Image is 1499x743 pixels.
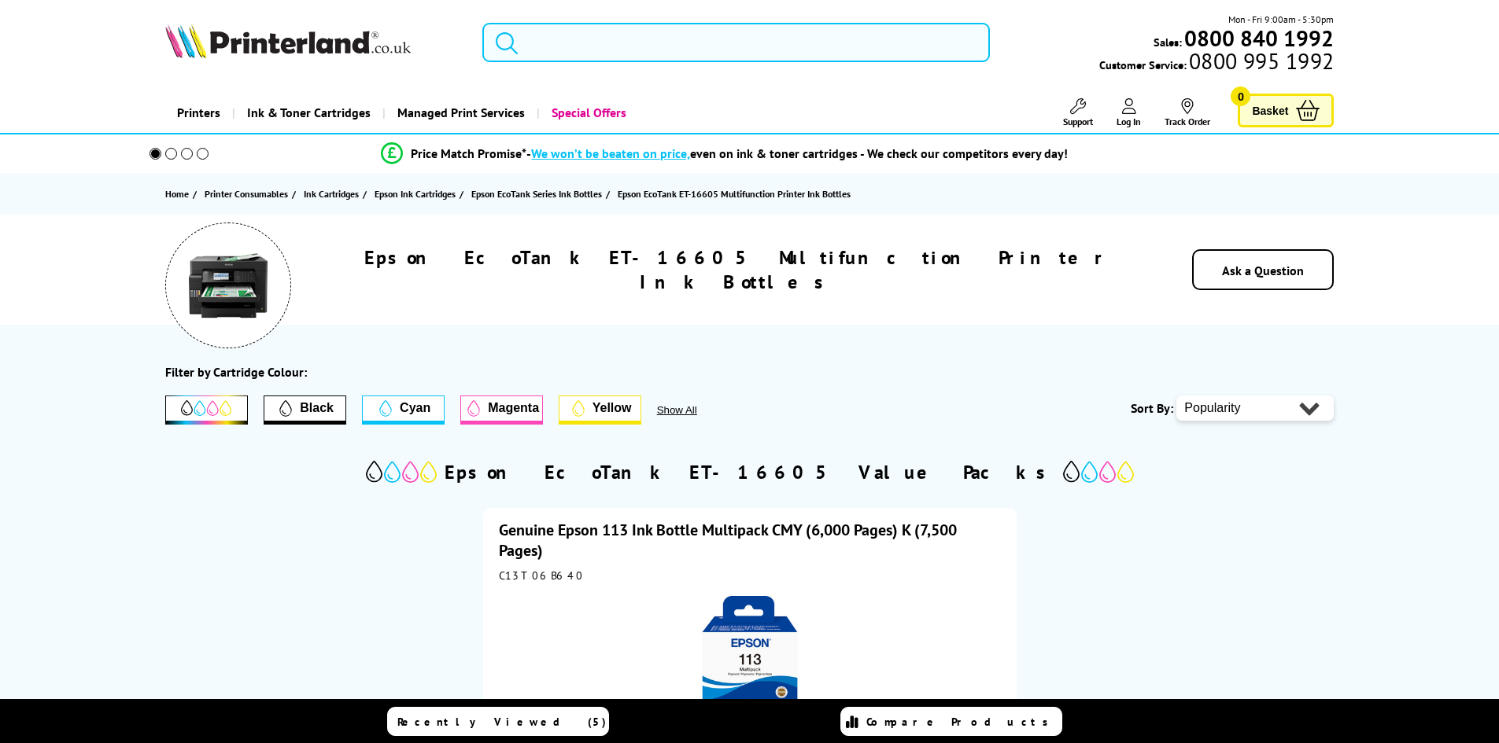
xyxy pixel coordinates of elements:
[1063,98,1093,127] a: Support
[300,401,334,415] span: Black
[189,246,268,325] img: Epson EcoTank ET-16605 Multifunction Printer Ink Bottles
[1231,86,1250,106] span: 0
[165,364,307,380] div: Filter by Cartridge Colour:
[1117,98,1141,127] a: Log In
[1182,31,1334,46] a: 0800 840 1992
[397,715,607,729] span: Recently Viewed (5)
[471,186,606,202] a: Epson EcoTank Series Ink Bottles
[304,186,363,202] a: Ink Cartridges
[1187,53,1334,68] span: 0800 995 1992
[232,93,382,133] a: Ink & Toner Cartridges
[205,186,292,202] a: Printer Consumables
[1184,24,1334,53] b: 0800 840 1992
[382,93,537,133] a: Managed Print Services
[1165,98,1210,127] a: Track Order
[499,520,957,561] a: Genuine Epson 113 Ink Bottle Multipack CMY (6,000 Pages) K (7,500 Pages)
[657,404,740,416] button: Show All
[1252,100,1288,121] span: Basket
[400,401,430,415] span: Cyan
[165,93,232,133] a: Printers
[264,395,346,425] button: Filter by Black
[445,460,1055,484] h2: Epson EcoTank ET-16605 Value Packs
[304,186,359,202] span: Ink Cartridges
[247,93,371,133] span: Ink & Toner Cartridges
[165,24,411,58] img: Printerland Logo
[1063,116,1093,127] span: Support
[460,395,543,425] button: Magenta
[387,707,609,736] a: Recently Viewed (5)
[840,707,1062,736] a: Compare Products
[165,24,463,61] a: Printerland Logo
[1099,53,1334,72] span: Customer Service:
[488,401,539,415] span: Magenta
[499,568,1001,583] div: C13T06B640
[1238,94,1334,127] a: Basket 0
[618,188,851,200] span: Epson EcoTank ET-16605 Multifunction Printer Ink Bottles
[362,395,445,425] button: Cyan
[1154,35,1182,50] span: Sales:
[866,715,1057,729] span: Compare Products
[1228,12,1334,27] span: Mon - Fri 9:00am - 5:30pm
[1222,263,1304,278] a: Ask a Question
[526,145,1068,161] div: - even on ink & toner cartridges - We check our competitors every day!
[1117,116,1141,127] span: Log In
[375,186,456,202] span: Epson Ink Cartridges
[471,186,602,202] span: Epson EcoTank Series Ink Bottles
[537,93,638,133] a: Special Offers
[128,140,1322,167] li: modal_Promise
[205,186,288,202] span: Printer Consumables
[531,145,690,161] span: We won’t be beaten on price,
[1131,400,1173,416] span: Sort By:
[375,186,460,202] a: Epson Ink Cartridges
[559,395,641,425] button: Yellow
[165,186,193,202] a: Home
[593,401,632,415] span: Yellow
[338,245,1134,294] h1: Epson EcoTank ET-16605 Multifunction Printer Ink Bottles
[411,145,526,161] span: Price Match Promise*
